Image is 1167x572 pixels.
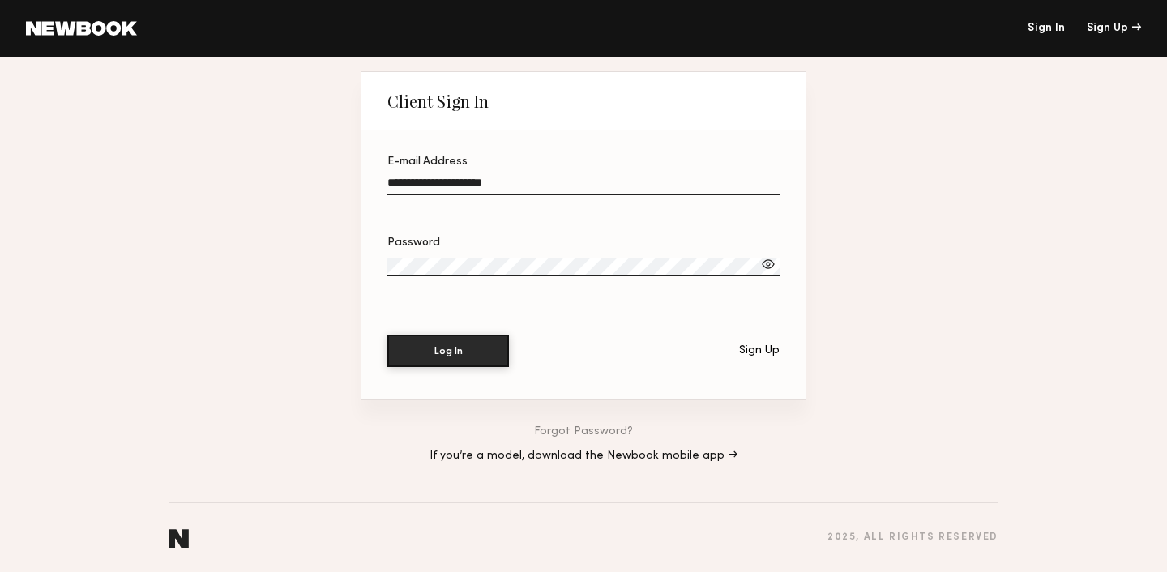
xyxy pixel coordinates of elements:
[387,335,509,367] button: Log In
[387,177,780,195] input: E-mail Address
[387,258,780,276] input: Password
[387,237,780,249] div: Password
[1028,23,1065,34] a: Sign In
[430,450,737,462] a: If you’re a model, download the Newbook mobile app →
[387,156,780,168] div: E-mail Address
[827,532,998,543] div: 2025 , all rights reserved
[1087,23,1141,34] div: Sign Up
[534,426,633,438] a: Forgot Password?
[739,345,780,356] div: Sign Up
[387,92,489,111] div: Client Sign In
